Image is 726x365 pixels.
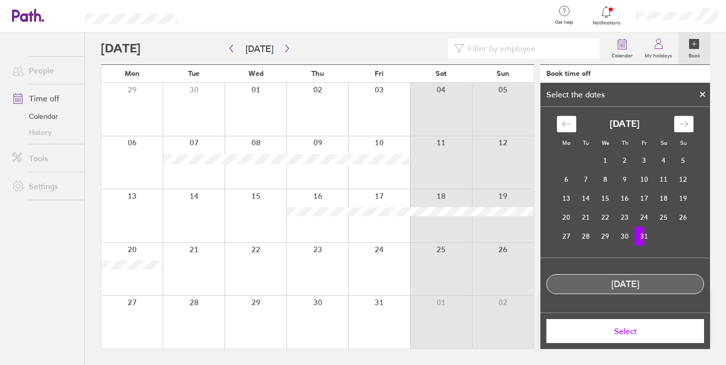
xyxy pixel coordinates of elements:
td: Sunday, October 19, 2025 [674,189,693,208]
a: People [4,60,84,80]
td: Thursday, October 9, 2025 [615,170,635,189]
div: Book time off [546,69,591,77]
td: Thursday, October 23, 2025 [615,208,635,227]
span: Tue [188,69,200,77]
td: Tuesday, October 14, 2025 [576,189,596,208]
strong: [DATE] [610,119,640,129]
td: Wednesday, October 22, 2025 [596,208,615,227]
td: Saturday, October 25, 2025 [654,208,674,227]
a: Notifications [590,5,623,26]
td: Saturday, October 11, 2025 [654,170,674,189]
small: Tu [583,139,589,146]
button: Select [546,319,704,343]
td: Thursday, October 16, 2025 [615,189,635,208]
td: Friday, October 3, 2025 [635,151,654,170]
span: Thu [311,69,324,77]
span: Sat [436,69,447,77]
td: Friday, October 17, 2025 [635,189,654,208]
a: My holidays [639,32,678,64]
td: Saturday, October 18, 2025 [654,189,674,208]
td: Tuesday, October 21, 2025 [576,208,596,227]
td: Thursday, October 2, 2025 [615,151,635,170]
td: Sunday, October 26, 2025 [674,208,693,227]
td: Wednesday, October 8, 2025 [596,170,615,189]
td: Tuesday, October 28, 2025 [576,227,596,246]
a: Book [678,32,710,64]
button: [DATE] [238,40,281,57]
td: Sunday, October 12, 2025 [674,170,693,189]
span: Select [553,327,697,336]
a: History [4,124,84,140]
a: Calendar [4,108,84,124]
td: Monday, October 13, 2025 [557,189,576,208]
td: Wednesday, October 29, 2025 [596,227,615,246]
td: Thursday, October 30, 2025 [615,227,635,246]
td: Tuesday, October 7, 2025 [576,170,596,189]
a: Tools [4,148,84,168]
label: Book [683,50,706,59]
td: Monday, October 27, 2025 [557,227,576,246]
small: Sa [661,139,667,146]
td: Saturday, October 4, 2025 [654,151,674,170]
label: My holidays [639,50,678,59]
span: Get help [548,19,580,25]
span: Fri [375,69,384,77]
span: Wed [248,69,263,77]
div: Calendar [546,107,705,258]
small: Mo [562,139,570,146]
div: Select the dates [540,90,611,99]
span: Sun [496,69,509,77]
small: Fr [642,139,647,146]
td: Selected. Friday, October 31, 2025 [635,227,654,246]
label: Calendar [606,50,639,59]
div: Move backward to switch to the previous month. [557,116,576,132]
input: Filter by employee [464,39,594,58]
div: Move forward to switch to the next month. [674,116,694,132]
a: Settings [4,176,84,196]
td: Sunday, October 5, 2025 [674,151,693,170]
span: Notifications [590,20,623,26]
a: Time off [4,88,84,108]
div: [DATE] [547,279,704,290]
span: Mon [125,69,140,77]
td: Wednesday, October 15, 2025 [596,189,615,208]
small: We [602,139,609,146]
td: Monday, October 6, 2025 [557,170,576,189]
small: Su [680,139,687,146]
td: Wednesday, October 1, 2025 [596,151,615,170]
td: Friday, October 24, 2025 [635,208,654,227]
td: Monday, October 20, 2025 [557,208,576,227]
td: Friday, October 10, 2025 [635,170,654,189]
small: Th [622,139,628,146]
a: Calendar [606,32,639,64]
